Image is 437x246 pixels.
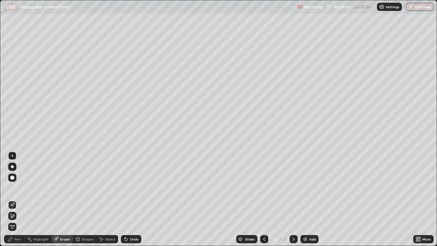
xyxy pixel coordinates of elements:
div: Select [105,237,115,241]
div: Highlight [33,237,48,241]
p: Recording [304,4,323,10]
img: recording.375f2c34.svg [297,4,302,10]
span: Erase all [9,225,16,229]
img: add-slide-button [302,236,308,242]
div: 3 [283,236,287,242]
p: Refrigerator or Heat Pump [20,4,70,10]
div: Eraser [60,237,70,241]
div: Slides [245,237,255,241]
div: Add [309,237,316,241]
div: 3 [271,237,278,241]
img: class-settings-icons [379,4,384,10]
div: Shapes [82,237,94,241]
div: / [279,237,281,241]
p: LIVE [6,4,15,10]
div: More [422,237,431,241]
div: Undo [130,237,139,241]
img: end-class-cross [408,4,414,10]
div: Pen [14,237,20,241]
p: Settings [386,5,399,9]
button: End Class [406,3,434,11]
